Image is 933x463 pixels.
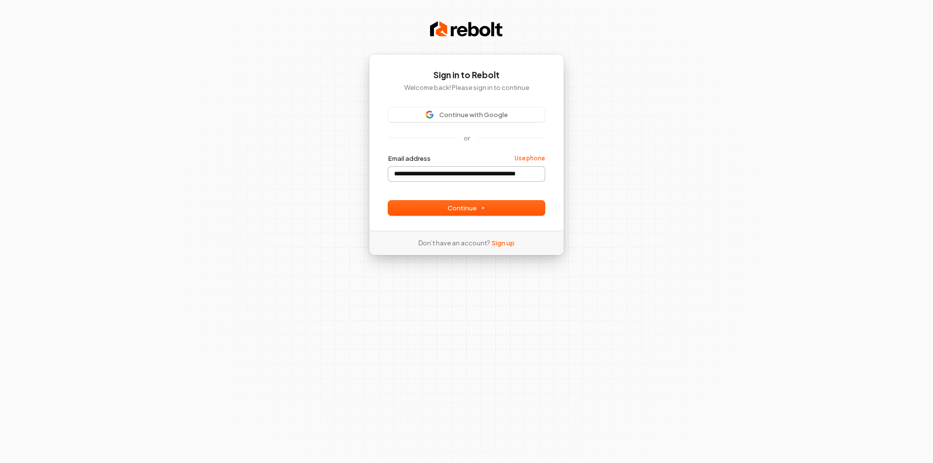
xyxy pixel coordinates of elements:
[492,239,515,247] a: Sign up
[388,107,545,122] button: Sign in with GoogleContinue with Google
[515,154,545,162] a: Use phone
[430,19,503,39] img: Rebolt Logo
[388,201,545,215] button: Continue
[448,204,485,212] span: Continue
[439,110,508,119] span: Continue with Google
[388,69,545,81] h1: Sign in to Rebolt
[388,154,431,163] label: Email address
[464,134,470,142] p: or
[418,239,490,247] span: Don’t have an account?
[388,83,545,92] p: Welcome back! Please sign in to continue
[426,111,433,119] img: Sign in with Google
